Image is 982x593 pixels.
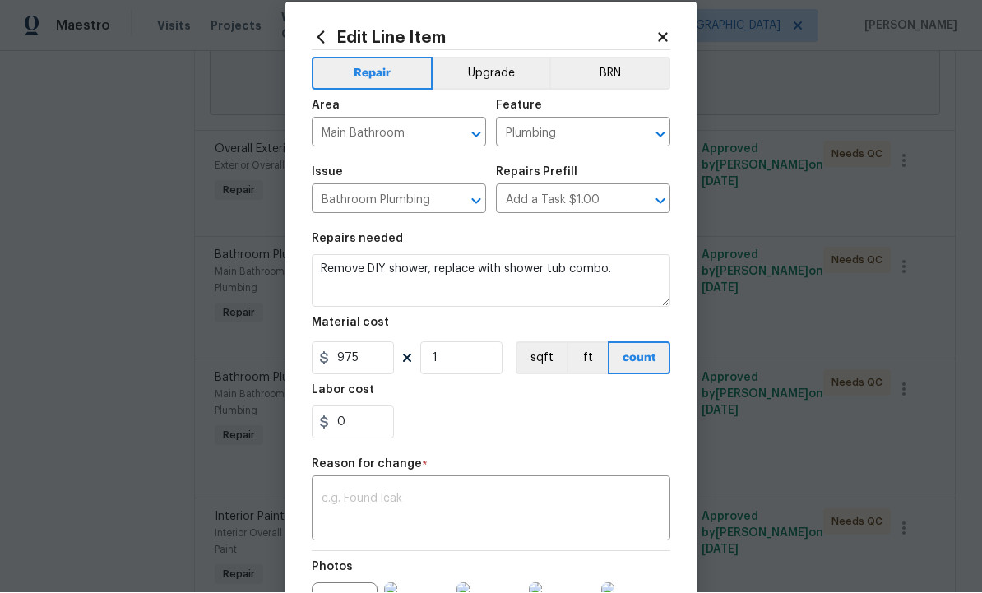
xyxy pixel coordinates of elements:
h5: Repairs needed [312,234,403,245]
h5: Reason for change [312,459,422,470]
button: Open [465,190,488,213]
button: Open [465,123,488,146]
button: BRN [549,58,670,90]
button: Open [649,123,672,146]
h5: Area [312,100,340,112]
h5: Material cost [312,317,389,329]
button: sqft [516,342,567,375]
h2: Edit Line Item [312,29,655,47]
button: Open [649,190,672,213]
h5: Repairs Prefill [496,167,577,178]
button: Upgrade [433,58,550,90]
h5: Issue [312,167,343,178]
button: Repair [312,58,433,90]
h5: Labor cost [312,385,374,396]
textarea: Remove DIY shower, replace with shower tub combo. [312,255,670,308]
button: count [608,342,670,375]
h5: Photos [312,562,353,573]
h5: Feature [496,100,542,112]
button: ft [567,342,608,375]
